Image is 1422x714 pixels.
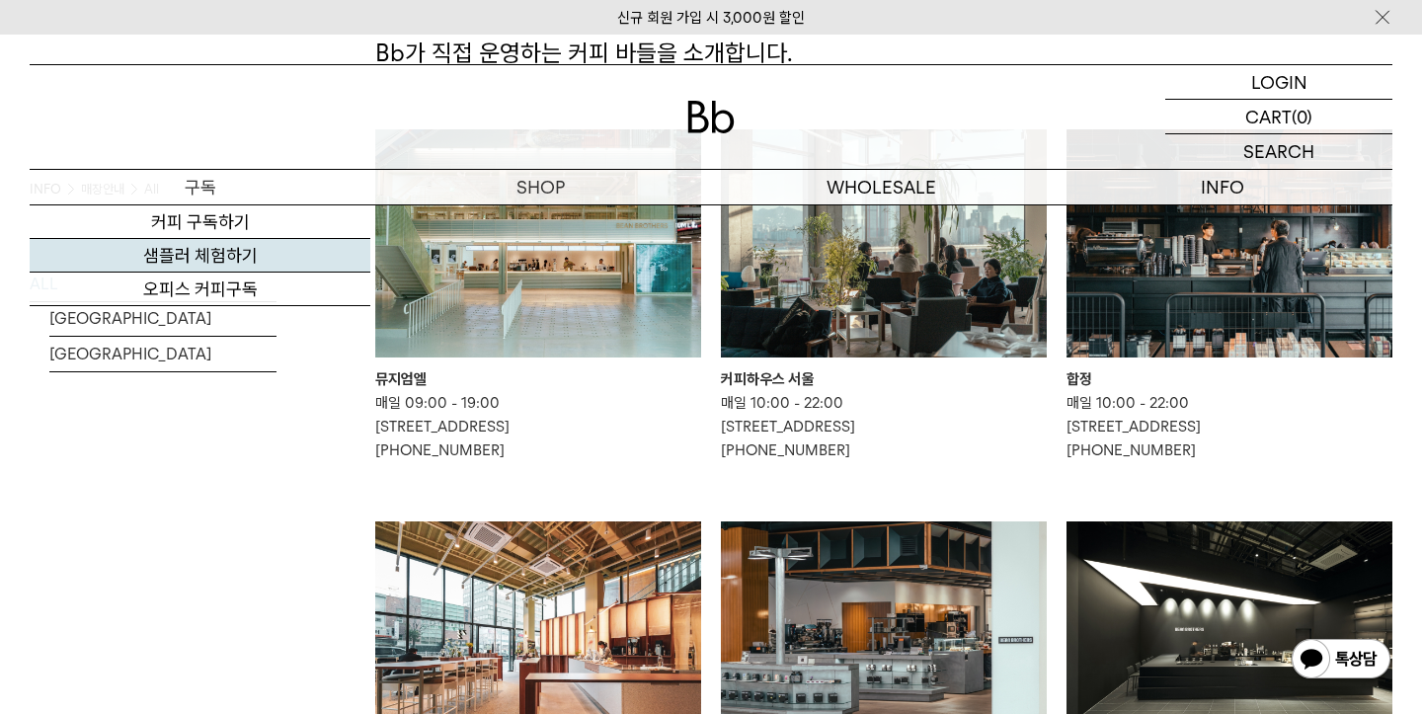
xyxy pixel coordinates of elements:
[30,273,370,306] a: 오피스 커피구독
[1165,65,1392,100] a: LOGIN
[1251,65,1307,99] p: LOGIN
[375,129,701,357] img: 뮤지엄엘
[49,301,276,336] a: [GEOGRAPHIC_DATA]
[1165,100,1392,134] a: CART (0)
[49,337,276,371] a: [GEOGRAPHIC_DATA]
[1066,367,1392,391] div: 합정
[1243,134,1314,169] p: SEARCH
[1052,170,1392,204] p: INFO
[30,170,370,204] a: 구독
[30,205,370,239] a: 커피 구독하기
[721,391,1047,462] p: 매일 10:00 - 22:00 [STREET_ADDRESS] [PHONE_NUMBER]
[711,170,1052,204] p: WHOLESALE
[721,129,1047,462] a: 커피하우스 서울 커피하우스 서울 매일 10:00 - 22:00[STREET_ADDRESS][PHONE_NUMBER]
[721,367,1047,391] div: 커피하우스 서울
[617,9,805,27] a: 신규 회원 가입 시 3,000원 할인
[1066,129,1392,357] img: 합정
[375,391,701,462] p: 매일 09:00 - 19:00 [STREET_ADDRESS] [PHONE_NUMBER]
[1066,391,1392,462] p: 매일 10:00 - 22:00 [STREET_ADDRESS] [PHONE_NUMBER]
[1245,100,1292,133] p: CART
[1290,637,1392,684] img: 카카오톡 채널 1:1 채팅 버튼
[375,367,701,391] div: 뮤지엄엘
[1292,100,1312,133] p: (0)
[375,129,701,462] a: 뮤지엄엘 뮤지엄엘 매일 09:00 - 19:00[STREET_ADDRESS][PHONE_NUMBER]
[370,170,711,204] a: SHOP
[1066,129,1392,462] a: 합정 합정 매일 10:00 - 22:00[STREET_ADDRESS][PHONE_NUMBER]
[687,101,735,133] img: 로고
[721,129,1047,357] img: 커피하우스 서울
[30,239,370,273] a: 샘플러 체험하기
